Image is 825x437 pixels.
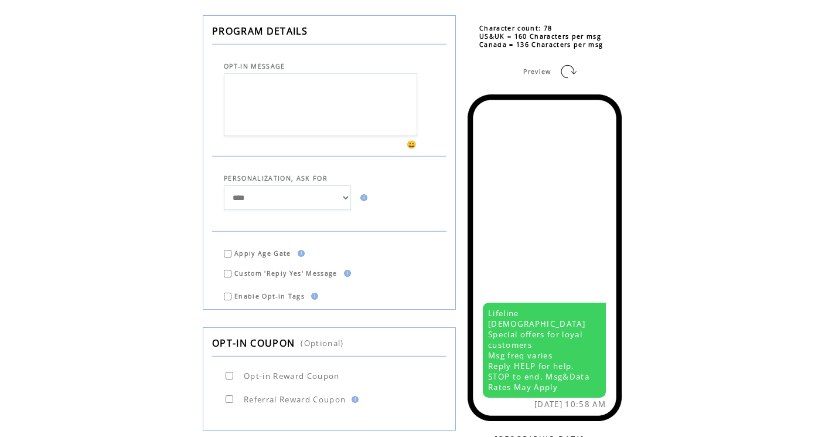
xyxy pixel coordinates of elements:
[479,24,552,32] span: Character count: 78
[340,270,351,277] img: help.gif
[212,337,295,350] span: OPT-IN COUPON
[294,250,305,257] img: help.gif
[348,396,359,403] img: help.gif
[234,292,305,300] span: Enable Opt-in Tags
[301,338,343,348] span: (Optional)
[234,249,291,258] span: Apply Age Gate
[479,40,603,49] span: Canada = 136 Characters per msg
[224,62,285,70] span: OPT-IN MESSAGE
[407,139,417,150] span: 😀
[244,371,340,381] span: Opt-in Reward Coupon
[234,269,337,277] span: Custom 'Reply Yes' Message
[308,293,318,300] img: help.gif
[357,194,367,201] img: help.gif
[224,174,328,182] span: PERSONALIZATION, ASK FOR
[523,67,551,76] span: Preview
[244,394,346,405] span: Referral Reward Coupon
[479,32,601,40] span: US&UK = 160 Characters per msg
[212,25,308,38] span: PROGRAM DETAILS
[488,308,589,392] span: Lifeline [DEMOGRAPHIC_DATA] Special offers for loyal customers Msg freq varies Reply HELP for hel...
